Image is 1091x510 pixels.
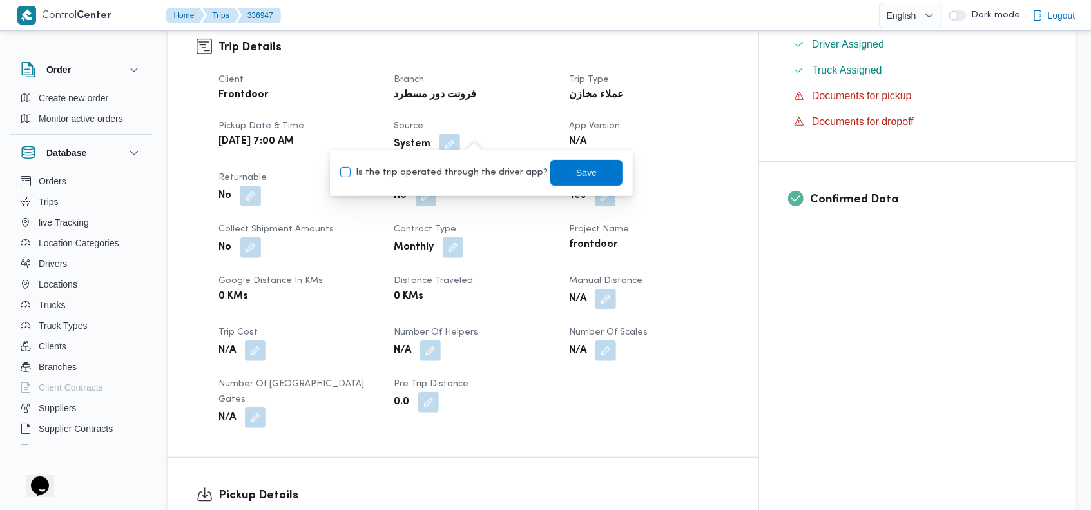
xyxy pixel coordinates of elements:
[15,377,147,398] button: Client Contracts
[15,418,147,439] button: Supplier Contracts
[967,10,1021,21] span: Dark mode
[15,336,147,357] button: Clients
[394,289,423,304] b: 0 KMs
[39,215,89,230] span: live Tracking
[218,173,267,182] span: Returnable
[39,297,65,313] span: Trucks
[39,318,87,333] span: Truck Types
[394,75,424,84] span: Branch
[569,291,586,307] b: N/A
[569,88,624,103] b: عملاء مخازن
[21,62,142,77] button: Order
[15,398,147,418] button: Suppliers
[218,188,231,204] b: No
[812,88,912,104] span: Documents for pickup
[15,88,147,108] button: Create new order
[394,188,407,204] b: No
[789,112,1047,132] button: Documents for dropoff
[10,88,152,134] div: Order
[202,8,240,23] button: Trips
[39,173,66,189] span: Orders
[394,343,411,358] b: N/A
[39,338,66,354] span: Clients
[237,8,281,23] button: 336947
[218,225,334,233] span: Collect Shipment Amounts
[166,8,205,23] button: Home
[576,165,597,181] span: Save
[21,145,142,161] button: Database
[812,39,884,50] span: Driver Assigned
[789,34,1047,55] button: Driver Assigned
[1048,8,1076,23] span: Logout
[569,225,629,233] span: Project Name
[569,328,648,337] span: Number of Scales
[218,75,244,84] span: Client
[394,225,456,233] span: Contract Type
[394,88,476,103] b: فرونت دور مسطرد
[15,274,147,295] button: Locations
[46,62,71,77] h3: Order
[39,359,77,375] span: Branches
[39,256,67,271] span: Drivers
[569,75,609,84] span: Trip Type
[340,165,548,181] label: Is the trip operated through the driver app?
[10,171,152,450] div: Database
[218,122,304,130] span: Pickup date & time
[812,63,882,78] span: Truck Assigned
[39,442,71,457] span: Devices
[394,380,468,388] span: Pre Trip Distance
[789,60,1047,81] button: Truck Assigned
[569,122,620,130] span: App Version
[394,122,423,130] span: Source
[812,64,882,75] span: Truck Assigned
[15,315,147,336] button: Truck Types
[15,212,147,233] button: live Tracking
[218,487,729,504] h3: Pickup Details
[15,439,147,460] button: Devices
[789,86,1047,106] button: Documents for pickup
[17,6,36,25] img: X8yXhbKr1z7QwAAAABJRU5ErkJggg==
[569,237,618,253] b: frontdoor
[812,116,914,127] span: Documents for dropoff
[812,90,912,101] span: Documents for pickup
[39,400,76,416] span: Suppliers
[218,410,236,426] b: N/A
[810,191,1047,208] h3: Confirmed Data
[218,328,258,337] span: Trip Cost
[39,194,59,210] span: Trips
[218,277,323,285] span: Google distance in KMs
[394,328,478,337] span: Number of Helpers
[550,160,623,186] button: Save
[218,88,269,103] b: Frontdoor
[77,11,112,21] b: Center
[39,111,123,126] span: Monitor active orders
[1027,3,1081,28] button: Logout
[569,188,586,204] b: Yes
[218,134,294,150] b: [DATE] 7:00 AM
[394,395,409,410] b: 0.0
[39,380,103,395] span: Client Contracts
[569,277,642,285] span: Manual Distance
[394,240,434,255] b: Monthly
[812,114,914,130] span: Documents for dropoff
[15,108,147,129] button: Monitor active orders
[569,134,586,150] b: N/A
[39,90,108,106] span: Create new order
[218,289,248,304] b: 0 KMs
[39,421,113,436] span: Supplier Contracts
[13,458,54,497] iframe: chat widget
[15,191,147,212] button: Trips
[15,233,147,253] button: Location Categories
[218,240,231,255] b: No
[39,235,119,251] span: Location Categories
[15,253,147,274] button: Drivers
[46,145,86,161] h3: Database
[394,277,473,285] span: Distance Traveled
[15,171,147,191] button: Orders
[15,295,147,315] button: Trucks
[218,39,729,56] h3: Trip Details
[569,343,586,358] b: N/A
[394,137,430,152] b: System
[15,357,147,377] button: Branches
